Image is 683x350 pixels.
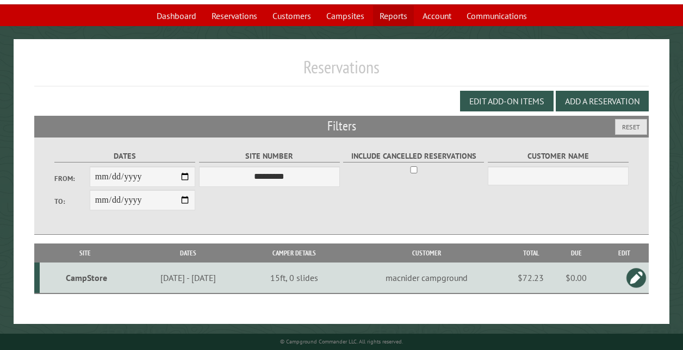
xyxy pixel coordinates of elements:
th: Camper Details [245,243,344,262]
td: 15ft, 0 slides [245,262,344,293]
th: Customer [344,243,509,262]
a: Campsites [320,5,371,26]
th: Dates [131,243,245,262]
h1: Reservations [34,57,649,86]
div: CampStore [44,272,129,283]
label: Dates [54,150,195,162]
a: Customers [266,5,318,26]
a: Account [416,5,458,26]
label: Customer Name [488,150,629,162]
td: $72.23 [509,262,552,293]
label: To: [54,196,90,207]
a: Communications [460,5,533,26]
a: Dashboard [150,5,203,26]
button: Add a Reservation [556,91,649,111]
th: Edit [600,243,649,262]
a: Reservations [205,5,264,26]
small: © Campground Commander LLC. All rights reserved. [280,338,403,345]
th: Site [40,243,131,262]
label: Site Number [199,150,340,162]
label: From: [54,173,90,184]
h2: Filters [34,116,649,136]
td: macnider campground [344,262,509,293]
td: $0.00 [552,262,600,293]
button: Reset [615,119,647,135]
th: Total [509,243,552,262]
div: [DATE] - [DATE] [133,272,243,283]
label: Include Cancelled Reservations [343,150,484,162]
th: Due [552,243,600,262]
a: Reports [373,5,414,26]
button: Edit Add-on Items [460,91,554,111]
